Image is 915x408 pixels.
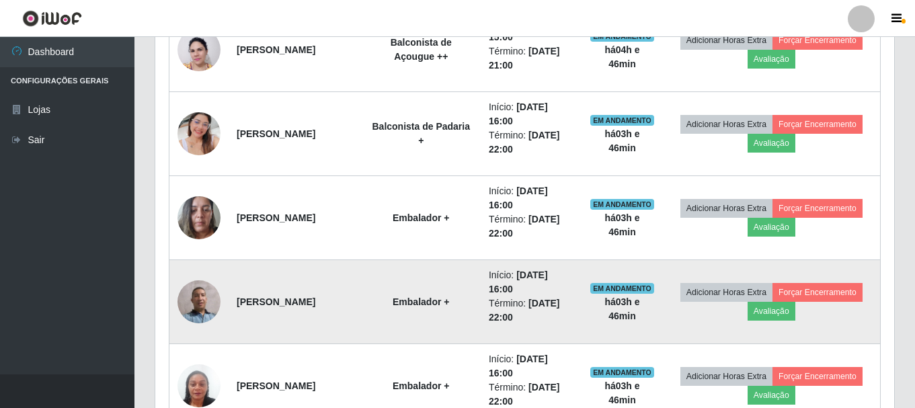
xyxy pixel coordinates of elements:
button: Forçar Encerramento [772,199,863,218]
li: Início: [489,100,574,128]
span: EM ANDAMENTO [590,115,654,126]
strong: Balconista de Açougue ++ [391,37,452,62]
button: Avaliação [748,134,795,153]
strong: [PERSON_NAME] [237,128,315,139]
strong: há 03 h e 46 min [604,128,639,153]
span: EM ANDAMENTO [590,367,654,378]
button: Forçar Encerramento [772,115,863,134]
li: Término: [489,128,574,157]
strong: Embalador + [393,212,449,223]
button: Forçar Encerramento [772,31,863,50]
button: Avaliação [748,218,795,237]
li: Término: [489,212,574,241]
img: 1708364606338.jpeg [177,95,221,172]
span: EM ANDAMENTO [590,283,654,294]
strong: Balconista de Padaria + [372,121,470,146]
button: Adicionar Horas Extra [680,367,772,386]
button: Adicionar Horas Extra [680,115,772,134]
button: Forçar Encerramento [772,367,863,386]
strong: há 03 h e 46 min [604,212,639,237]
img: 1683151006743.jpeg [177,280,221,323]
time: [DATE] 16:00 [489,270,548,294]
li: Início: [489,184,574,212]
strong: [PERSON_NAME] [237,212,315,223]
strong: [PERSON_NAME] [237,296,315,307]
button: Adicionar Horas Extra [680,31,772,50]
li: Término: [489,296,574,325]
time: [DATE] 16:00 [489,101,548,126]
strong: Embalador + [393,296,449,307]
img: CoreUI Logo [22,10,82,27]
time: [DATE] 16:00 [489,354,548,378]
button: Adicionar Horas Extra [680,283,772,302]
time: [DATE] 16:00 [489,186,548,210]
button: Avaliação [748,50,795,69]
li: Término: [489,44,574,73]
strong: [PERSON_NAME] [237,380,315,391]
button: Adicionar Horas Extra [680,199,772,218]
img: 1733236843122.jpeg [177,21,221,79]
span: EM ANDAMENTO [590,199,654,210]
strong: [PERSON_NAME] [237,44,315,55]
li: Início: [489,268,574,296]
img: 1677615150889.jpeg [177,189,221,246]
button: Forçar Encerramento [772,283,863,302]
strong: há 03 h e 46 min [604,296,639,321]
button: Avaliação [748,302,795,321]
button: Avaliação [748,386,795,405]
li: Início: [489,352,574,380]
strong: há 04 h e 46 min [604,44,639,69]
strong: há 03 h e 46 min [604,380,639,405]
strong: Embalador + [393,380,449,391]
